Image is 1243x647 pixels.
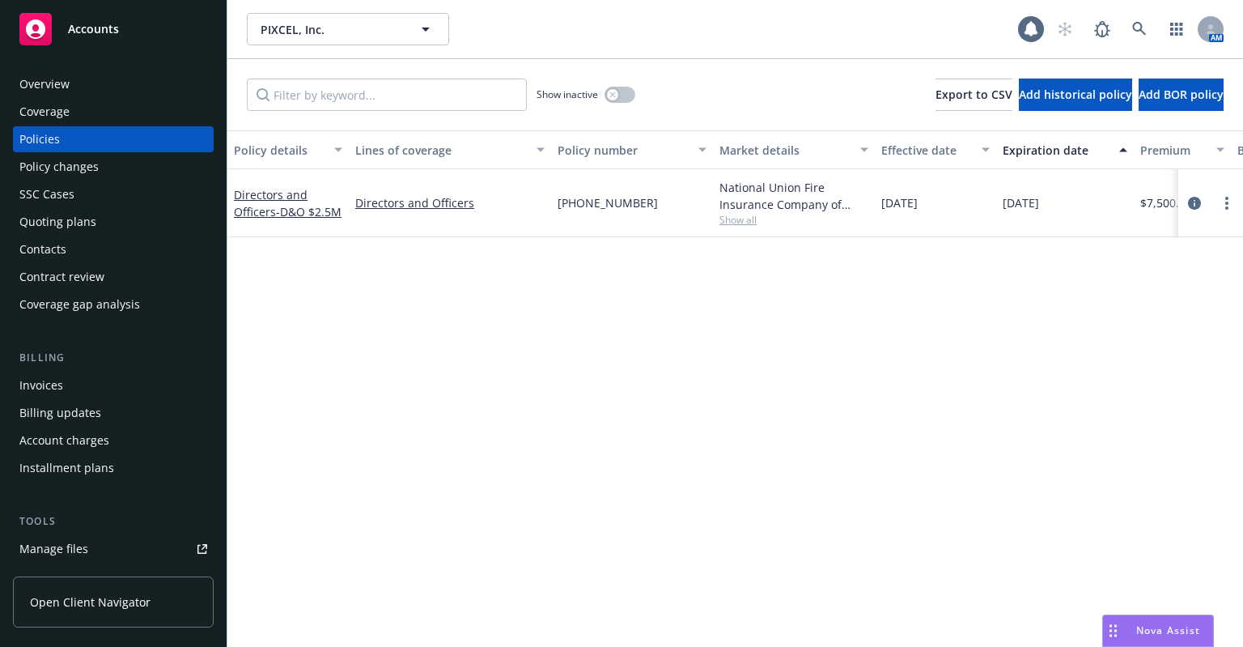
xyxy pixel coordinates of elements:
div: Policy details [234,142,325,159]
span: Nova Assist [1136,624,1200,637]
div: Expiration date [1003,142,1109,159]
div: Manage files [19,536,88,562]
a: Directors and Officers [234,187,342,219]
button: Expiration date [996,130,1134,169]
div: Effective date [881,142,972,159]
a: Installment plans [13,455,214,481]
span: $7,500.00 [1140,194,1192,211]
div: Market details [719,142,851,159]
a: Coverage [13,99,214,125]
div: Policy changes [19,154,99,180]
span: Show all [719,213,868,227]
a: Manage files [13,536,214,562]
a: Report a Bug [1086,13,1118,45]
a: Invoices [13,372,214,398]
span: [PHONE_NUMBER] [558,194,658,211]
span: Show inactive [537,87,598,101]
a: Account charges [13,428,214,453]
a: Policies [13,126,214,152]
div: Billing updates [19,400,101,426]
div: Account charges [19,428,109,453]
button: Market details [713,130,875,169]
div: Overview [19,71,70,97]
a: Accounts [13,6,214,52]
div: Contacts [19,236,66,262]
span: Open Client Navigator [30,594,151,611]
div: Invoices [19,372,63,398]
a: Start snowing [1049,13,1081,45]
a: circleInformation [1185,194,1204,213]
button: Premium [1134,130,1231,169]
div: Drag to move [1103,615,1123,646]
div: Quoting plans [19,209,96,235]
div: Coverage gap analysis [19,292,140,317]
a: more [1217,194,1237,213]
div: Coverage [19,99,70,125]
a: Overview [13,71,214,97]
button: Add historical policy [1019,79,1132,111]
span: PIXCEL, Inc. [261,21,401,38]
div: National Union Fire Insurance Company of [GEOGRAPHIC_DATA], [GEOGRAPHIC_DATA], AIG [719,179,868,213]
span: Export to CSV [935,87,1012,102]
a: Billing updates [13,400,214,426]
a: Directors and Officers [355,194,545,211]
button: Policy number [551,130,713,169]
div: Premium [1140,142,1207,159]
div: Installment plans [19,455,114,481]
a: Policy changes [13,154,214,180]
button: Effective date [875,130,996,169]
button: Lines of coverage [349,130,551,169]
input: Filter by keyword... [247,79,527,111]
div: SSC Cases [19,181,74,207]
a: Switch app [1160,13,1193,45]
button: Add BOR policy [1139,79,1224,111]
div: Tools [13,513,214,530]
span: - D&O $2.5M [276,204,342,219]
button: Nova Assist [1102,615,1214,647]
a: SSC Cases [13,181,214,207]
span: Add BOR policy [1139,87,1224,102]
a: Quoting plans [13,209,214,235]
button: Policy details [227,130,349,169]
div: Policies [19,126,60,152]
span: Add historical policy [1019,87,1132,102]
span: [DATE] [1003,194,1039,211]
span: [DATE] [881,194,918,211]
a: Contacts [13,236,214,262]
div: Lines of coverage [355,142,527,159]
a: Contract review [13,264,214,290]
div: Billing [13,350,214,366]
a: Coverage gap analysis [13,292,214,317]
button: PIXCEL, Inc. [247,13,449,45]
div: Policy number [558,142,689,159]
span: Accounts [68,23,119,36]
div: Contract review [19,264,104,290]
a: Search [1123,13,1156,45]
button: Export to CSV [935,79,1012,111]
